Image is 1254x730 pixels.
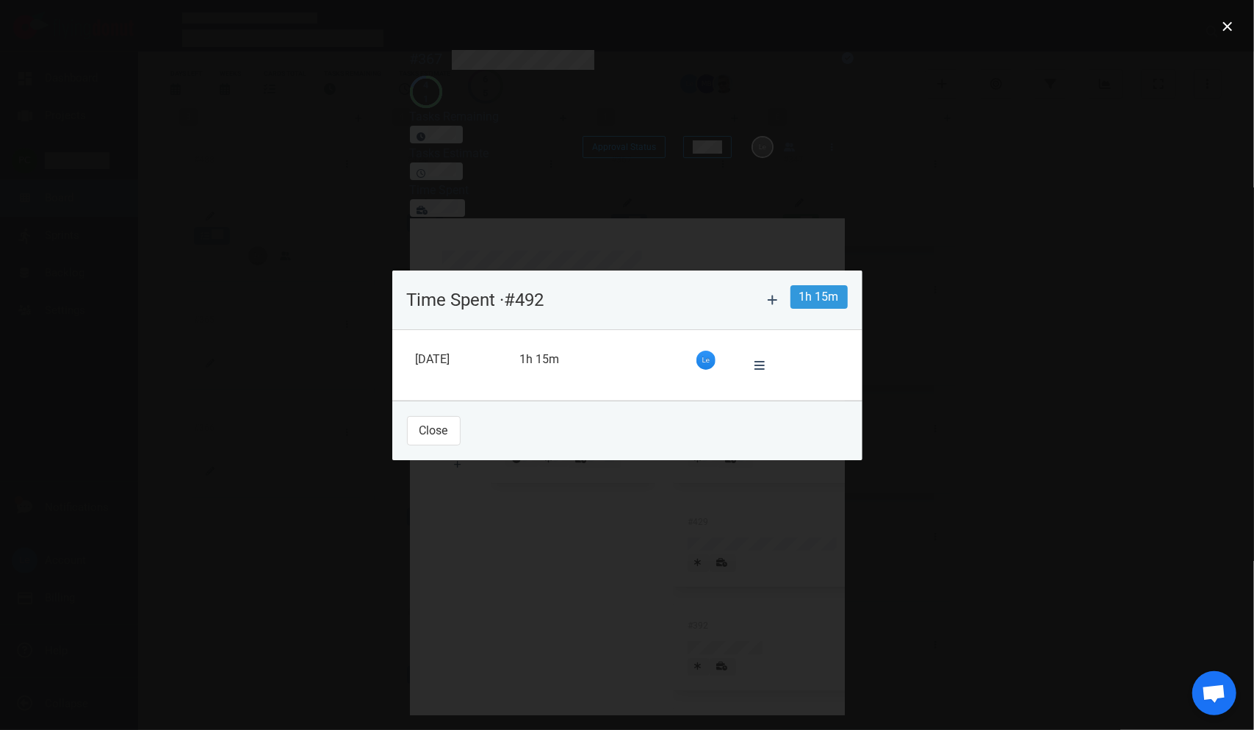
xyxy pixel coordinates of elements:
td: 1h 15m [511,345,626,386]
img: 26 [696,351,716,370]
button: close [1216,15,1239,38]
span: 1h 15m [790,285,848,309]
div: Open de chat [1192,671,1236,715]
button: Close [407,416,461,445]
td: [DATE] [407,345,511,386]
p: Time Spent · #492 [407,291,755,309]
